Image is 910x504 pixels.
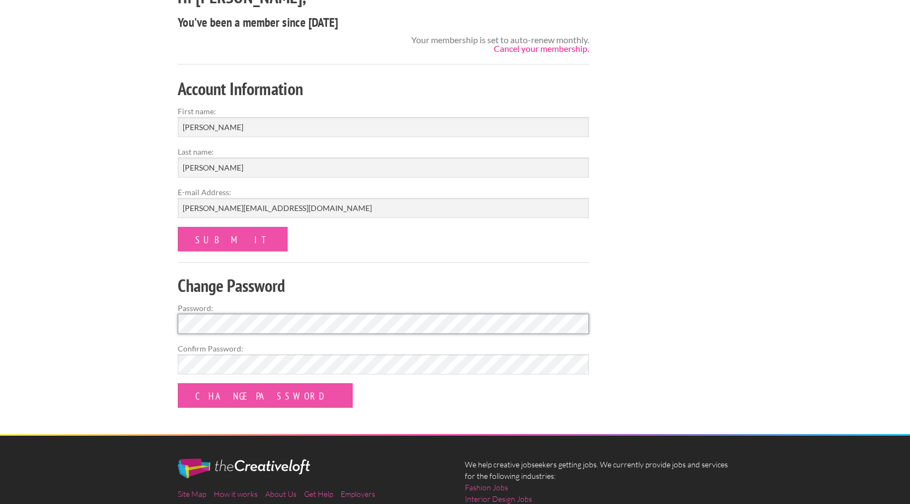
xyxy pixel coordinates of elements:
label: Confirm Password: [178,343,590,354]
label: Last name: [178,146,590,157]
h2: Change Password [178,273,590,298]
a: Get Help [304,489,333,499]
img: The Creative Loft [178,459,310,478]
a: Site Map [178,489,206,499]
a: Fashion Jobs [465,482,508,493]
label: Password: [178,302,590,314]
a: About Us [265,489,296,499]
div: Your membership is set to auto-renew monthly. [411,36,589,53]
h4: You've been a member since [DATE] [178,14,590,31]
a: How it works [214,489,258,499]
label: E-mail Address: [178,186,590,198]
a: Employers [341,489,375,499]
a: Cancel your membership. [494,43,589,54]
label: First name: [178,106,590,117]
input: Change Password [178,383,353,408]
h2: Account Information [178,77,590,101]
input: Submit [178,227,288,251]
